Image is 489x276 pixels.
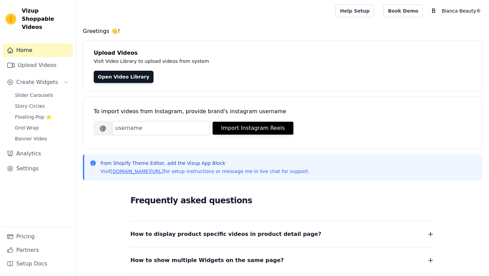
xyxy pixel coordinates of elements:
span: Banner Video [15,135,47,142]
a: Partners [3,243,73,257]
p: Bianca Beauty® [439,5,484,17]
a: Home [3,44,73,57]
input: username [112,121,210,135]
span: Floating-Pop ⭐ [15,114,52,120]
span: Grid Wrap [15,124,39,131]
a: Slider Carousels [11,90,73,100]
p: Visit Video Library to upload videos from system [94,57,398,65]
a: [DOMAIN_NAME][URL] [111,169,164,174]
span: Slider Carousels [15,92,53,99]
a: Book Demo [383,4,422,17]
div: To import videos from Instagram, provide brand's instagram username [94,107,471,116]
button: Import Instagram Reels [213,122,293,135]
span: Story Circles [15,103,45,109]
a: Pricing [3,230,73,243]
button: B Bianca Beauty® [428,5,484,17]
button: Create Widgets [3,75,73,89]
text: B [432,7,436,14]
button: How to display product specific videos in product detail page? [130,229,435,239]
h4: Greetings 👋! [83,27,482,35]
img: Vizup [5,14,16,24]
a: Banner Video [11,134,73,143]
span: Create Widgets [16,78,58,86]
a: Help Setup [336,4,374,17]
span: How to display product specific videos in product detail page? [130,229,321,239]
span: @ [94,121,112,135]
p: Visit for setup instructions or message me in live chat for support. [101,168,309,175]
a: Setup Docs [3,257,73,271]
h4: Upload Videos [94,49,471,57]
a: Open Video Library [94,71,153,83]
span: Vizup Shoppable Videos [22,7,70,31]
button: How to show multiple Widgets on the same page? [130,256,435,265]
a: Analytics [3,147,73,160]
span: How to show multiple Widgets on the same page? [130,256,284,265]
h2: Frequently asked questions [130,194,435,207]
a: Upload Videos [3,58,73,72]
a: Settings [3,162,73,175]
a: Grid Wrap [11,123,73,133]
a: Floating-Pop ⭐ [11,112,73,122]
p: from Shopify Theme Editor, add the Vizup App Block [101,160,309,167]
a: Story Circles [11,101,73,111]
